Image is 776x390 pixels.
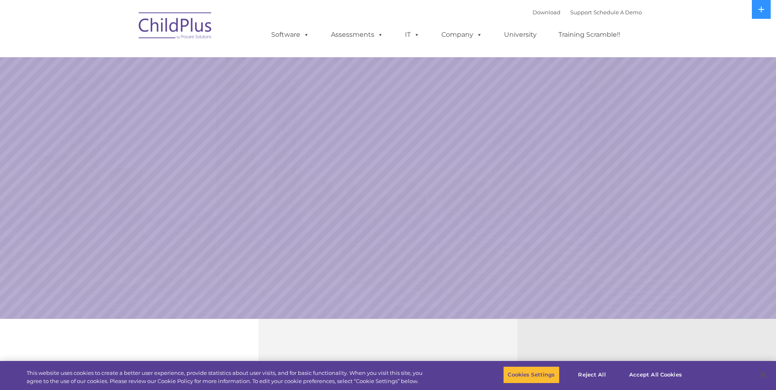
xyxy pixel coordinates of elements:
[527,231,657,266] a: Learn More
[263,27,317,43] a: Software
[754,366,772,384] button: Close
[503,366,559,383] button: Cookies Settings
[135,7,216,47] img: ChildPlus by Procare Solutions
[433,27,490,43] a: Company
[570,9,592,16] a: Support
[567,366,618,383] button: Reject All
[27,369,427,385] div: This website uses cookies to create a better user experience, provide statistics about user visit...
[323,27,391,43] a: Assessments
[496,27,545,43] a: University
[550,27,628,43] a: Training Scramble!!
[533,9,642,16] font: |
[594,9,642,16] a: Schedule A Demo
[533,9,560,16] a: Download
[625,366,686,383] button: Accept All Cookies
[397,27,428,43] a: IT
